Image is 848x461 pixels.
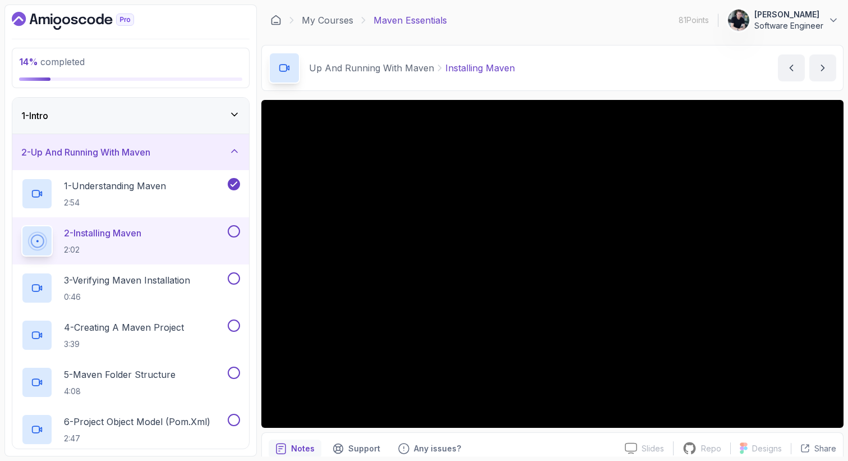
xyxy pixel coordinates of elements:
[19,56,38,67] span: 14 %
[21,272,240,304] button: 3-Verifying Maven Installation0:46
[64,273,190,287] p: 3 - Verifying Maven Installation
[701,443,721,454] p: Repo
[348,443,380,454] p: Support
[642,443,664,454] p: Slides
[809,54,836,81] button: next content
[21,178,240,209] button: 1-Understanding Maven2:54
[64,226,141,240] p: 2 - Installing Maven
[64,291,190,303] p: 0:46
[679,15,709,26] p: 81 Points
[309,61,434,75] p: Up And Running With Maven
[791,443,836,454] button: Share
[391,440,468,458] button: Feedback button
[414,443,461,454] p: Any issues?
[64,197,166,208] p: 2:54
[12,98,249,134] button: 1-Intro
[302,13,353,27] a: My Courses
[21,145,150,159] h3: 2 - Up And Running With Maven
[326,440,387,458] button: Support button
[64,339,184,350] p: 3:39
[270,15,282,26] a: Dashboard
[261,100,844,428] iframe: 2 - Installing Maven
[64,368,176,381] p: 5 - Maven Folder Structure
[21,225,240,257] button: 2-Installing Maven2:02
[728,10,749,31] img: user profile image
[64,244,141,255] p: 2:02
[291,443,315,454] p: Notes
[754,9,823,20] p: [PERSON_NAME]
[727,9,839,31] button: user profile image[PERSON_NAME]Software Engineer
[21,319,240,351] button: 4-Creating A Maven Project3:39
[778,54,805,81] button: previous content
[64,179,166,193] p: 1 - Understanding Maven
[19,56,85,67] span: completed
[374,13,447,27] p: Maven Essentials
[445,61,515,75] p: Installing Maven
[778,391,848,444] iframe: chat widget
[21,109,48,122] h3: 1 - Intro
[752,443,782,454] p: Designs
[21,367,240,398] button: 5-Maven Folder Structure4:08
[754,20,823,31] p: Software Engineer
[64,386,176,397] p: 4:08
[12,12,160,30] a: Dashboard
[64,321,184,334] p: 4 - Creating A Maven Project
[12,134,249,170] button: 2-Up And Running With Maven
[64,433,210,444] p: 2:47
[269,440,321,458] button: notes button
[64,415,210,428] p: 6 - Project Object Model (pom.xml)
[21,414,240,445] button: 6-Project Object Model (pom.xml)2:47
